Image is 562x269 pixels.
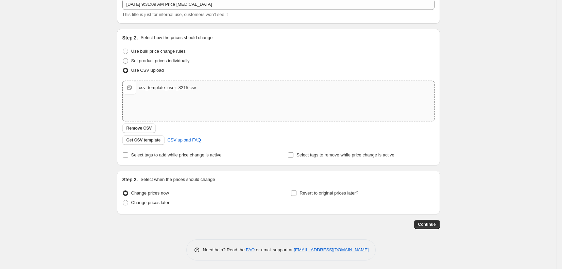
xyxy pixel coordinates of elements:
span: Continue [418,222,436,227]
span: Need help? Read the [203,247,246,252]
span: This title is just for internal use, customers won't see it [122,12,228,17]
span: Select tags to remove while price change is active [296,152,394,157]
span: CSV upload FAQ [167,137,201,144]
span: or email support at [255,247,294,252]
span: Use CSV upload [131,68,164,73]
button: Remove CSV [122,123,156,133]
span: Get CSV template [126,137,161,143]
span: Revert to original prices later? [300,190,358,196]
span: Remove CSV [126,125,152,131]
span: Set product prices individually [131,58,190,63]
h2: Step 2. [122,34,138,41]
div: csv_template_user_8215.csv [139,84,196,91]
span: Use bulk price change rules [131,49,186,54]
span: Select tags to add while price change is active [131,152,222,157]
a: FAQ [246,247,255,252]
p: Select when the prices should change [140,176,215,183]
button: Get CSV template [122,135,165,145]
span: Change prices later [131,200,170,205]
a: [EMAIL_ADDRESS][DOMAIN_NAME] [294,247,369,252]
button: Continue [414,220,440,229]
h2: Step 3. [122,176,138,183]
a: CSV upload FAQ [163,135,205,146]
p: Select how the prices should change [140,34,212,41]
span: Change prices now [131,190,169,196]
